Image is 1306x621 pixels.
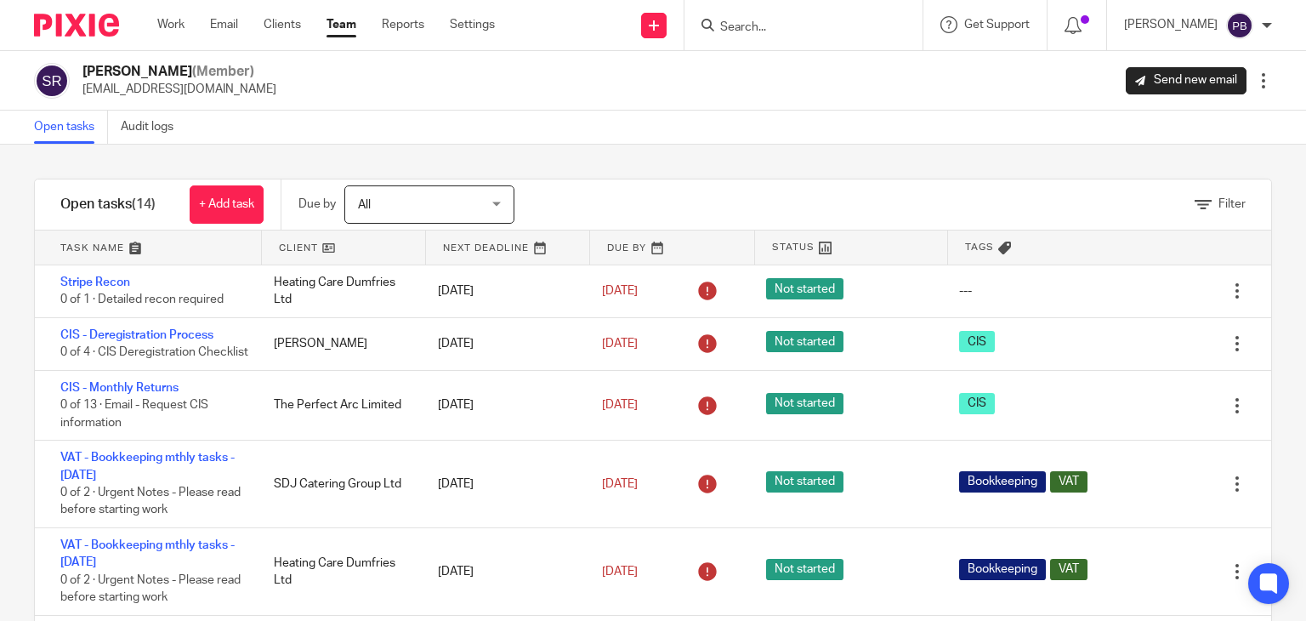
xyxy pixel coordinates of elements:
[959,393,995,414] span: CIS
[190,185,264,224] a: + Add task
[766,278,843,299] span: Not started
[421,555,585,589] div: [DATE]
[959,471,1046,493] span: Bookkeeping
[1226,12,1253,39] img: svg%3E
[60,346,248,358] span: 0 of 4 · CIS Deregistration Checklist
[60,382,179,394] a: CIS - Monthly Returns
[766,559,843,580] span: Not started
[82,63,276,81] h2: [PERSON_NAME]
[132,197,156,211] span: (14)
[264,16,301,33] a: Clients
[82,81,276,98] p: [EMAIL_ADDRESS][DOMAIN_NAME]
[450,16,495,33] a: Settings
[421,274,585,308] div: [DATE]
[766,471,843,493] span: Not started
[257,546,421,598] div: Heating Care Dumfries Ltd
[772,240,815,254] span: Status
[60,196,156,214] h1: Open tasks
[718,20,872,36] input: Search
[766,331,843,352] span: Not started
[121,111,186,144] a: Audit logs
[421,327,585,361] div: [DATE]
[34,111,108,144] a: Open tasks
[34,63,70,99] img: svg%3E
[964,19,1030,31] span: Get Support
[60,329,213,341] a: CIS - Deregistration Process
[959,559,1046,580] span: Bookkeeping
[210,16,238,33] a: Email
[1124,16,1218,33] p: [PERSON_NAME]
[298,196,336,213] p: Due by
[421,467,585,501] div: [DATE]
[257,388,421,422] div: The Perfect Arc Limited
[959,282,972,299] div: ---
[257,467,421,501] div: SDJ Catering Group Ltd
[60,574,241,604] span: 0 of 2 · Urgent Notes - Please read before starting work
[60,452,235,481] a: VAT - Bookkeeping mthly tasks - [DATE]
[60,539,235,568] a: VAT - Bookkeeping mthly tasks - [DATE]
[1050,559,1087,580] span: VAT
[257,265,421,317] div: Heating Care Dumfries Ltd
[382,16,424,33] a: Reports
[602,399,638,411] span: [DATE]
[1218,198,1246,210] span: Filter
[60,276,130,288] a: Stripe Recon
[602,338,638,350] span: [DATE]
[1050,471,1087,493] span: VAT
[60,294,224,306] span: 0 of 1 · Detailed recon required
[1126,67,1246,94] a: Send new email
[421,388,585,422] div: [DATE]
[965,240,994,254] span: Tags
[157,16,185,33] a: Work
[602,566,638,578] span: [DATE]
[959,331,995,352] span: CIS
[602,478,638,490] span: [DATE]
[60,399,208,429] span: 0 of 13 · Email - Request CIS information
[766,393,843,414] span: Not started
[257,327,421,361] div: [PERSON_NAME]
[60,487,241,516] span: 0 of 2 · Urgent Notes - Please read before starting work
[602,285,638,297] span: [DATE]
[192,65,254,78] span: (Member)
[358,199,371,211] span: All
[326,16,356,33] a: Team
[34,14,119,37] img: Pixie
